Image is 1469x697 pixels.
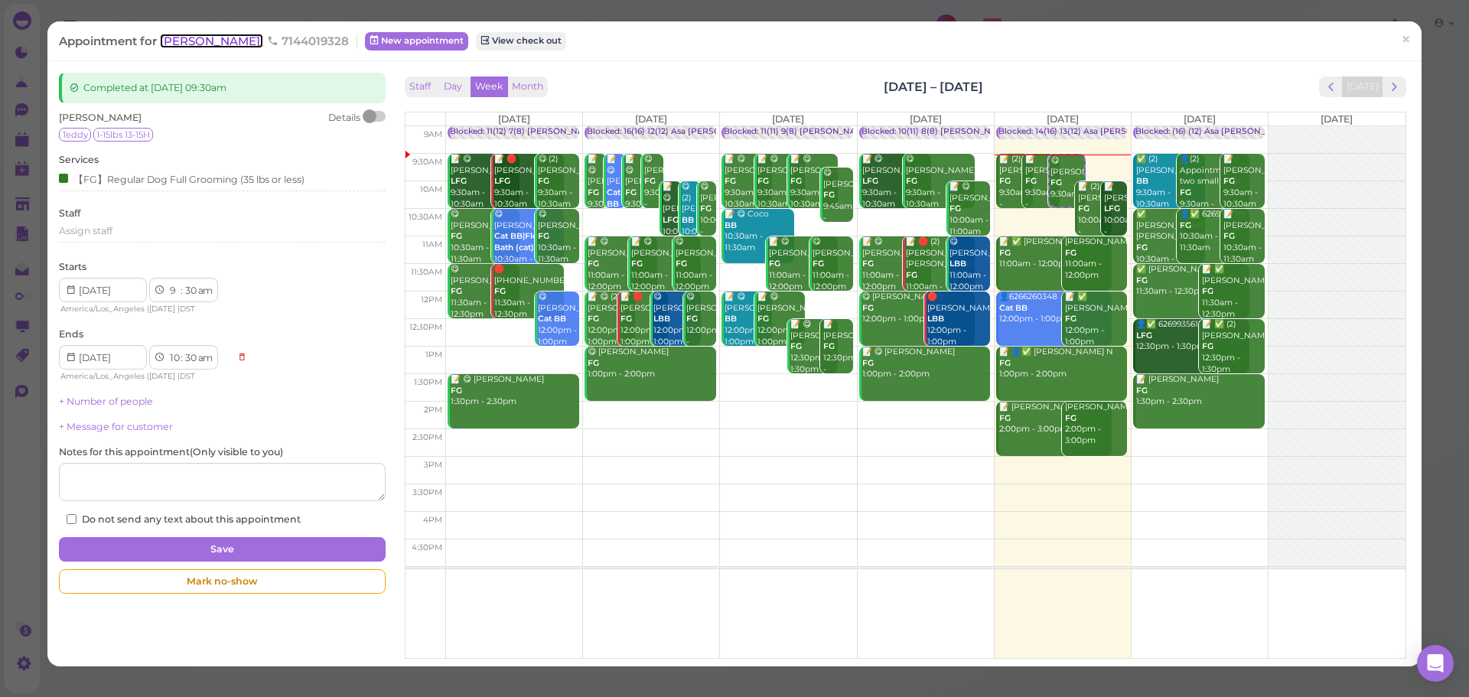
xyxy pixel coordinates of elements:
span: 9am [424,129,442,139]
div: 📝 🛑 [PERSON_NAME] 12:00pm - 1:00pm [620,292,668,347]
a: + Message for customer [59,421,173,432]
label: Services [59,153,99,167]
b: FG [999,413,1011,423]
div: 👤(2) Appointment for two small dogs 9:30am - 10:30am [1179,154,1249,221]
span: [DATE] [149,371,175,381]
b: BB [725,314,737,324]
span: 3:30pm [412,487,442,497]
div: Completed at [DATE] 09:30am [59,73,385,103]
div: 🛑 [PHONE_NUMBER] 11:30am - 12:30pm [493,264,564,320]
b: LBB [949,259,966,269]
div: 📝 [PERSON_NAME] 2:00pm - 3:00pm [998,402,1112,435]
div: 😋 [PERSON_NAME] 9:30am - 10:30am [905,154,976,210]
button: prev [1319,77,1343,97]
div: Blocked: 16(16) 12(12) Asa [PERSON_NAME] [PERSON_NAME] • Appointment [587,126,897,138]
b: FG [1065,314,1077,324]
b: FG [588,358,599,368]
span: 3pm [424,460,442,470]
div: 😋 [PERSON_NAME] 12:00pm - 1:00pm [653,292,701,347]
b: FG [620,314,632,324]
b: LBB [653,314,670,324]
div: 📝 😋 (2) [PERSON_NAME] 12:00pm - 1:00pm [587,292,635,347]
button: Day [435,77,471,97]
div: 📝 [PERSON_NAME] 10:00am - 11:00am [1103,181,1127,249]
b: FG [725,176,736,186]
span: 9:30am [412,157,442,167]
a: + Number of people [59,396,153,407]
button: Week [471,77,508,97]
b: BB [682,215,694,225]
div: 😋 [PERSON_NAME] 10:00am - 11:00am [699,181,716,249]
div: 📝 😋 [PERSON_NAME] 11:00am - 12:00pm [862,236,932,292]
div: 😋 (2) [PERSON_NAME] 9:30am - 10:30am [537,154,578,210]
span: [DATE] [149,304,175,314]
b: FG [494,286,506,296]
button: next [1383,77,1406,97]
b: FG [1065,413,1077,423]
div: 👤✅ 6269277119 10:30am - 11:30am [1179,209,1249,254]
b: FG [676,259,687,269]
div: 📝 😋 [PERSON_NAME] 11:00am - 12:00pm [768,236,839,292]
div: 📝 [PERSON_NAME] 9:30am - 10:30am [1223,154,1264,210]
div: 😋 [PERSON_NAME] 10:30am - 11:30am [450,209,520,265]
div: 😋 (2) [PERSON_NAME] 10:00am - 11:00am [681,181,701,260]
b: FG [862,358,874,368]
span: [DATE] [498,113,530,125]
b: FG [823,341,835,351]
span: 12:30pm [409,322,442,332]
div: Mark no-show [59,569,385,594]
b: FG [1180,187,1191,197]
div: 📝 👤✅ [PERSON_NAME] N 1:00pm - 2:00pm [998,347,1128,380]
b: FG [1202,286,1213,296]
span: 11am [422,239,442,249]
div: 😋 [PERSON_NAME] 9:30am - 10:30am [1050,155,1084,223]
b: FG [757,176,769,186]
b: LFG [451,176,467,186]
b: FG [769,259,780,269]
div: 📝 😋 [PERSON_NAME] 9:30am - 10:30am [606,154,626,244]
b: LFG [494,176,510,186]
div: 📝 😋 [PERSON_NAME] 12:00pm - 1:00pm [724,292,772,347]
b: LFG [1136,331,1152,340]
div: 😋 [PERSON_NAME] 12:00pm - 1:00pm [862,292,976,325]
div: 📝 😋 [PERSON_NAME] 9:30am - 10:30am [587,154,607,233]
div: 😋 [PERSON_NAME] 12:00pm - 1:00pm [686,292,716,359]
b: Cat BB [999,303,1028,313]
div: 📝 🛑 (2) [PERSON_NAME] [PERSON_NAME] 11:00am - 12:00pm [905,236,976,304]
div: 📝 😋 [PERSON_NAME] 9:30am - 10:30am [450,154,520,210]
div: 📝 😋 [PERSON_NAME] 12:30pm - 1:30pm [790,319,838,375]
a: [PERSON_NAME] [160,34,263,48]
span: [DATE] [910,113,942,125]
div: 📝 😋 [PERSON_NAME] 9:30am - 10:30am [624,154,644,233]
div: 📝 😋 [PERSON_NAME] 9:30am - 10:30am [790,154,838,210]
b: FG [1136,275,1148,285]
span: 11:30am [411,267,442,277]
div: Open Intercom Messenger [1417,645,1454,682]
span: Assign staff [59,225,112,236]
b: Cat BB|Flea Bath (cat) [494,231,542,252]
div: 📝 😋 [PERSON_NAME] 10:00am - 11:00am [662,181,682,260]
div: 🛑 [PERSON_NAME] 12:00pm - 1:00pm [927,292,990,347]
b: FG [813,259,824,269]
b: FG [862,259,874,269]
b: FG [757,314,769,324]
b: FG [999,176,1011,186]
label: Do not send any text about this appointment [67,513,301,526]
b: BB [1136,176,1148,186]
div: 📝 [PERSON_NAME] 1:30pm - 2:30pm [1135,374,1265,408]
span: 10:30am [409,212,442,222]
span: 10am [420,184,442,194]
b: FG [451,386,462,396]
div: 📝 ✅ [PERSON_NAME] 12:00pm - 1:00pm [1064,292,1128,347]
b: FG [1136,386,1148,396]
b: FG [686,314,698,324]
label: Notes for this appointment ( Only visible to you ) [59,445,283,459]
b: FG [1223,231,1235,241]
span: [PERSON_NAME] [59,112,142,123]
b: LFG [862,176,878,186]
div: 📝 😋 Coco 10:30am - 11:30am [724,209,794,254]
b: FG [790,176,802,186]
button: Month [507,77,548,97]
div: 😋 [PERSON_NAME] 1:00pm - 2:00pm [587,347,716,380]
